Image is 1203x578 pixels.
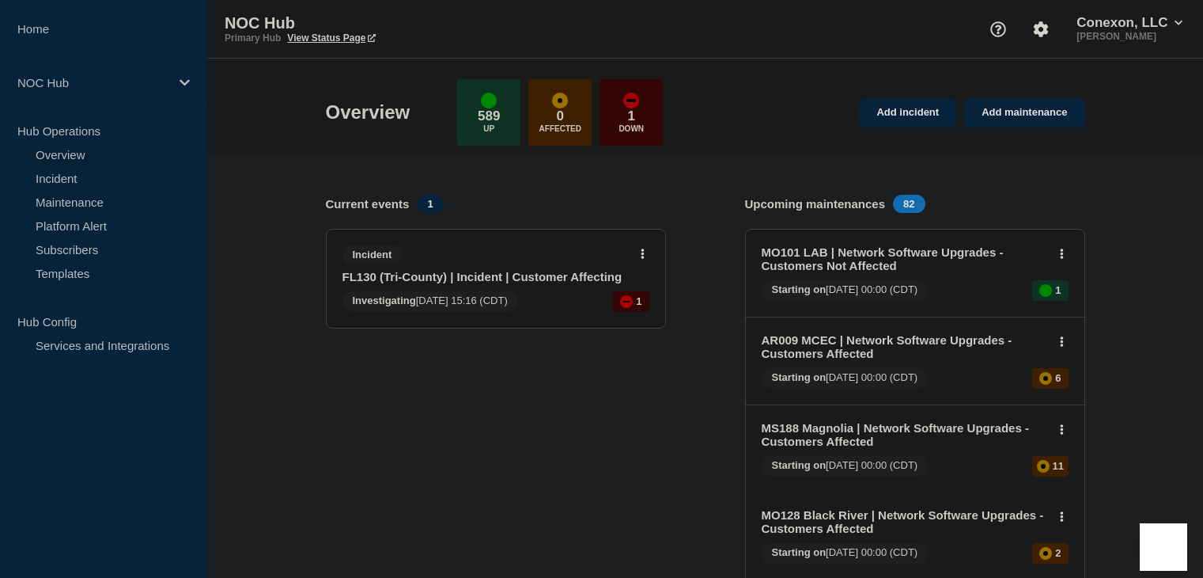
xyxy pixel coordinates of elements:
[619,124,644,133] p: Down
[225,32,281,44] p: Primary Hub
[762,368,929,389] span: [DATE] 00:00 (CDT)
[772,459,827,471] span: Starting on
[859,98,956,127] a: Add incident
[1073,15,1186,31] button: Conexon, LLC
[557,108,564,124] p: 0
[1037,460,1050,473] div: affected
[762,543,929,564] span: [DATE] 00:00 (CDT)
[1055,284,1061,296] p: 1
[762,456,929,477] span: [DATE] 00:00 (CDT)
[539,124,581,133] p: Affected
[620,295,633,308] div: down
[762,421,1047,448] a: MS188 Magnolia | Network Software Upgrades - Customers Affected
[1039,547,1052,560] div: affected
[964,98,1084,127] a: Add maintenance
[17,76,169,89] p: NOC Hub
[417,195,443,213] span: 1
[762,245,1047,272] a: MO101 LAB | Network Software Upgrades - Customers Not Affected
[225,14,541,32] p: NOC Hub
[1073,31,1186,42] p: [PERSON_NAME]
[481,93,497,108] div: up
[342,245,403,264] span: Incident
[1039,372,1052,385] div: affected
[636,295,641,307] p: 1
[623,93,639,108] div: down
[772,546,827,558] span: Starting on
[762,280,929,301] span: [DATE] 00:00 (CDT)
[483,124,494,133] p: Up
[1140,523,1187,571] iframe: Help Scout Beacon - Open
[1055,547,1061,559] p: 2
[772,371,827,383] span: Starting on
[762,508,1047,535] a: MO128 Black River | Network Software Upgrades - Customers Affected
[287,32,375,44] a: View Status Page
[1053,460,1064,472] p: 11
[1055,372,1061,384] p: 6
[478,108,500,124] p: 589
[342,291,518,312] span: [DATE] 15:16 (CDT)
[552,93,568,108] div: affected
[982,13,1015,46] button: Support
[1039,284,1052,297] div: up
[762,333,1047,360] a: AR009 MCEC | Network Software Upgrades - Customers Affected
[353,295,416,306] span: Investigating
[745,197,886,211] h4: Upcoming maintenances
[342,270,628,283] a: FL130 (Tri-County) | Incident | Customer Affecting
[326,197,410,211] h4: Current events
[326,101,410,124] h1: Overview
[628,108,635,124] p: 1
[1024,13,1057,46] button: Account settings
[772,283,827,295] span: Starting on
[893,195,925,213] span: 82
